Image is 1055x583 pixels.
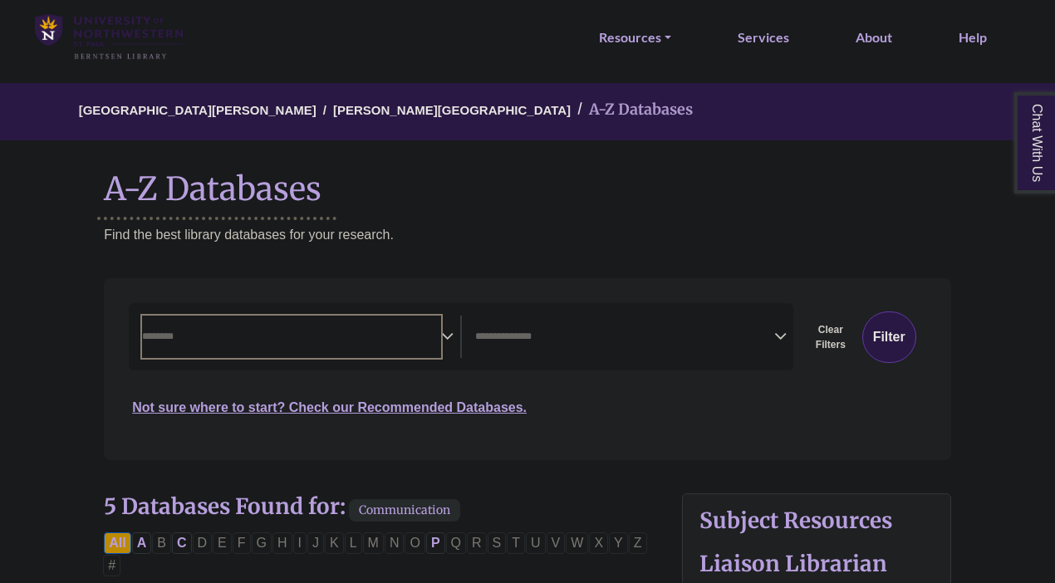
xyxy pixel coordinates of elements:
button: Submit for Search Results [862,311,916,363]
a: Help [959,27,987,48]
span: 5 Databases Found for: [104,492,346,520]
button: Filter Results C [172,532,192,554]
textarea: Search [142,331,441,345]
button: Clear Filters [803,311,858,363]
h1: A-Z Databases [104,157,951,208]
button: Filter Results P [426,532,445,554]
p: Find the best library databases for your research. [104,224,951,246]
button: Subject Resources [683,494,950,546]
textarea: Search [475,331,774,345]
a: Resources [599,27,671,48]
nav: breadcrumb [104,83,951,140]
button: Filter Results A [132,532,152,554]
h2: Liaison Librarian [699,551,934,576]
span: Communication [349,499,460,522]
a: About [856,27,892,48]
div: Alpha-list to filter by first letter of database name [104,535,648,571]
a: [GEOGRAPHIC_DATA][PERSON_NAME] [79,100,316,117]
a: Services [738,27,789,48]
nav: Search filters [104,278,951,459]
a: Not sure where to start? Check our Recommended Databases. [132,400,527,414]
a: [PERSON_NAME][GEOGRAPHIC_DATA] [333,100,571,117]
button: All [104,532,130,554]
li: A-Z Databases [571,98,693,122]
img: library_home [35,14,183,61]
